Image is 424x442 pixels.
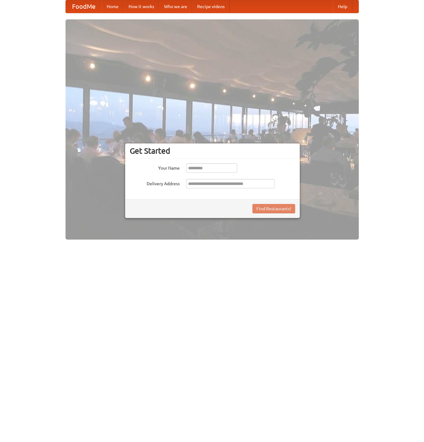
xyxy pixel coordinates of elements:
[124,0,159,13] a: How it works
[333,0,352,13] a: Help
[192,0,230,13] a: Recipe videos
[130,163,180,171] label: Your Name
[252,204,295,213] button: Find Restaurants!
[102,0,124,13] a: Home
[130,179,180,187] label: Delivery Address
[159,0,192,13] a: Who we are
[66,0,102,13] a: FoodMe
[130,146,295,156] h3: Get Started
